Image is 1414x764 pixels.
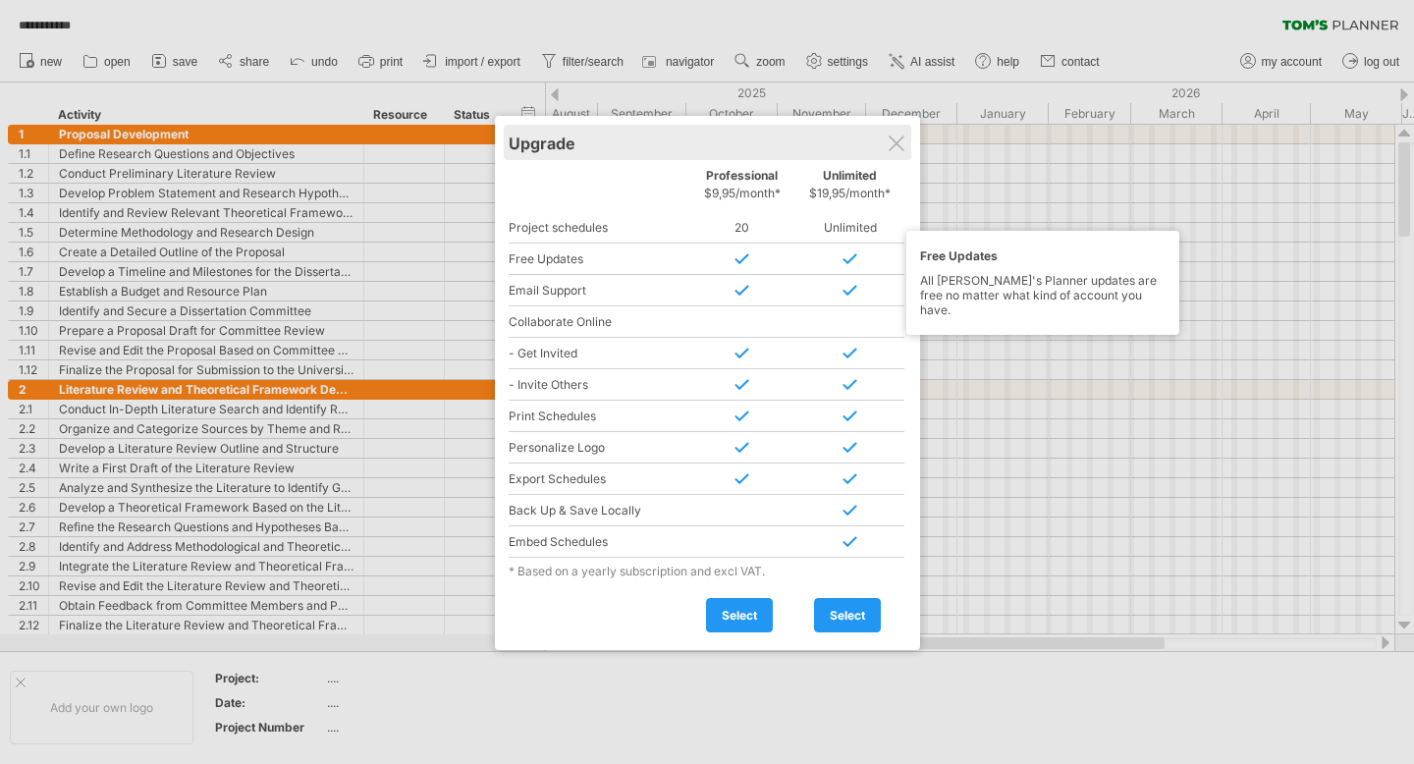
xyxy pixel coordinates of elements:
div: Export Schedules [509,464,688,495]
span: $9,95/month* [704,186,781,200]
div: Print Schedules [509,401,688,432]
div: - Get Invited [509,338,688,369]
a: select [706,598,773,632]
div: Back Up & Save Locally [509,495,688,526]
a: select [814,598,881,632]
div: Email Support [509,275,688,306]
div: Free Updates [509,244,688,275]
div: Professional [688,168,796,210]
div: Unlimited [796,168,904,210]
div: Project schedules [509,212,688,244]
span: select [722,608,757,623]
div: Personalize Logo [509,432,688,464]
div: Free Updates [920,248,1166,263]
span: select [830,608,865,623]
div: Unlimited [796,212,904,244]
span: $19,95/month* [809,186,891,200]
div: 20 [688,212,796,244]
div: - Invite Others [509,369,688,401]
div: Embed Schedules [509,526,688,558]
div: Collaborate Online [509,306,688,338]
div: All [PERSON_NAME]'s Planner updates are free no matter what kind of account you have. [920,248,1166,317]
div: Upgrade [509,125,906,160]
div: * Based on a yearly subscription and excl VAT. [509,564,906,578]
